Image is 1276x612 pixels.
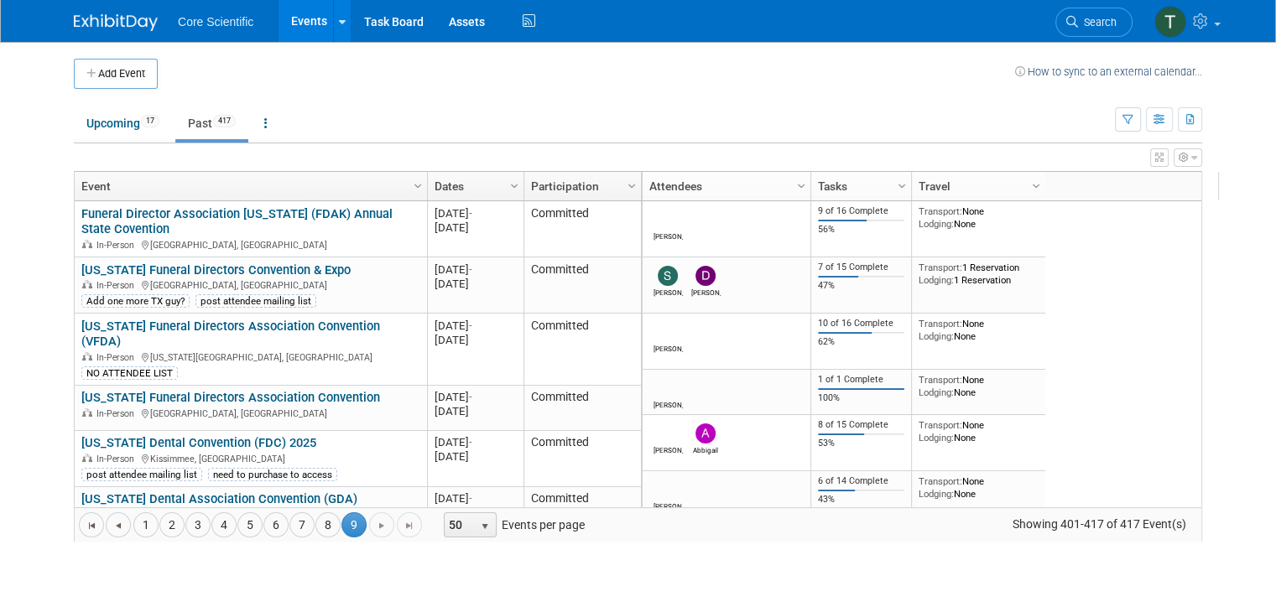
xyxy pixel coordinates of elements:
a: 5 [237,512,263,537]
div: Mike McKenna [654,342,683,353]
div: [GEOGRAPHIC_DATA], [GEOGRAPHIC_DATA] [81,237,419,252]
span: Go to the previous page [112,519,125,532]
span: Lodging: [919,330,954,342]
div: 7 of 15 Complete [818,262,905,273]
span: Go to the first page [85,519,98,532]
span: In-Person [96,352,139,363]
img: James Belshe [658,423,678,443]
span: Column Settings [1029,179,1043,193]
img: Abbigail Belshe [695,423,716,443]
span: Transport: [919,475,962,487]
span: In-Person [96,454,139,464]
a: Column Settings [506,172,524,197]
span: - [469,207,472,220]
div: [DATE] [435,319,516,333]
div: 1 of 1 Complete [818,374,905,386]
a: Travel [919,172,1034,200]
a: Go to the previous page [106,512,131,537]
a: Column Settings [893,172,912,197]
span: - [469,391,472,403]
span: Column Settings [794,179,808,193]
a: Column Settings [409,172,428,197]
div: None None [919,205,1039,230]
a: [US_STATE] Funeral Directors Association Convention [81,390,380,405]
span: Showing 401-417 of 417 Event(s) [997,512,1201,536]
div: [GEOGRAPHIC_DATA], [GEOGRAPHIC_DATA] [81,406,419,420]
div: [DATE] [435,333,516,347]
img: In-Person Event [82,240,92,248]
img: James Belshe [658,480,678,500]
div: None None [919,374,1039,398]
img: Thila Pathma [1154,6,1186,38]
div: [DATE] [435,277,516,291]
div: post attendee mailing list [195,294,316,308]
a: Column Settings [623,172,642,197]
span: In-Person [96,408,139,419]
div: 62% [818,336,905,348]
div: None None [919,318,1039,342]
a: 1 [133,512,159,537]
span: 17 [141,115,159,127]
a: Participation [531,172,630,200]
div: None None [919,419,1039,443]
span: Column Settings [625,179,638,193]
span: Transport: [919,318,962,329]
span: Column Settings [895,179,909,193]
div: [DATE] [435,435,516,449]
img: In-Person Event [82,352,92,360]
div: 56% [818,224,905,236]
td: Committed [523,431,641,487]
span: Transport: [919,205,962,217]
div: [DATE] [435,220,516,235]
span: Column Settings [411,179,424,193]
div: [DATE] [435,390,516,404]
div: [DATE] [435,206,516,220]
a: 7 [289,512,315,537]
img: Robert Dittmann [658,210,678,230]
span: Search [1078,16,1117,29]
a: Past417 [175,107,248,139]
span: - [469,319,472,332]
a: Funeral Director Association [US_STATE] (FDAK) Annual State Covention [81,206,393,237]
div: Abbigail Belshe [691,443,721,454]
div: James Belshe [654,500,683,511]
a: [US_STATE] Dental Association Convention (GDA) [81,491,357,506]
a: Go to the next page [369,512,394,537]
div: Add one more TX guy? [81,294,190,308]
img: Sam Robinson [658,266,678,286]
a: How to sync to an external calendar... [1015,65,1202,78]
a: Upcoming17 [74,107,172,139]
td: Committed [523,314,641,386]
a: Attendees [649,172,799,200]
div: [DATE] [435,491,516,506]
div: Sam Robinson [654,286,683,297]
td: Committed [523,386,641,431]
a: Search [1055,8,1133,37]
a: Go to the first page [79,512,104,537]
a: [US_STATE] Funeral Directors Association Convention (VFDA) [81,319,380,350]
a: [US_STATE] Funeral Directors Convention & Expo [81,262,351,277]
a: [US_STATE] Dental Convention (FDC) 2025 [81,435,316,450]
div: need to purchase to access [208,468,337,481]
span: Lodging: [919,432,954,443]
div: None None [919,475,1039,500]
div: 100% [818,392,905,404]
img: In-Person Event [82,280,92,288]
span: - [469,436,472,449]
span: Lodging: [919,488,954,500]
span: In-Person [96,280,139,291]
span: Core Scientific [178,15,253,29]
a: Dates [435,172,513,200]
span: 9 [341,512,367,537]
span: 50 [445,513,473,537]
span: - [469,492,472,505]
div: 1 Reservation 1 Reservation [919,262,1039,286]
span: - [469,263,472,276]
td: Committed [523,201,641,257]
span: Go to the last page [403,519,416,532]
span: Lodging: [919,274,954,286]
a: Tasks [818,172,900,200]
span: Column Settings [508,179,521,193]
span: Transport: [919,374,962,386]
div: post attendee mailing list [81,468,202,481]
